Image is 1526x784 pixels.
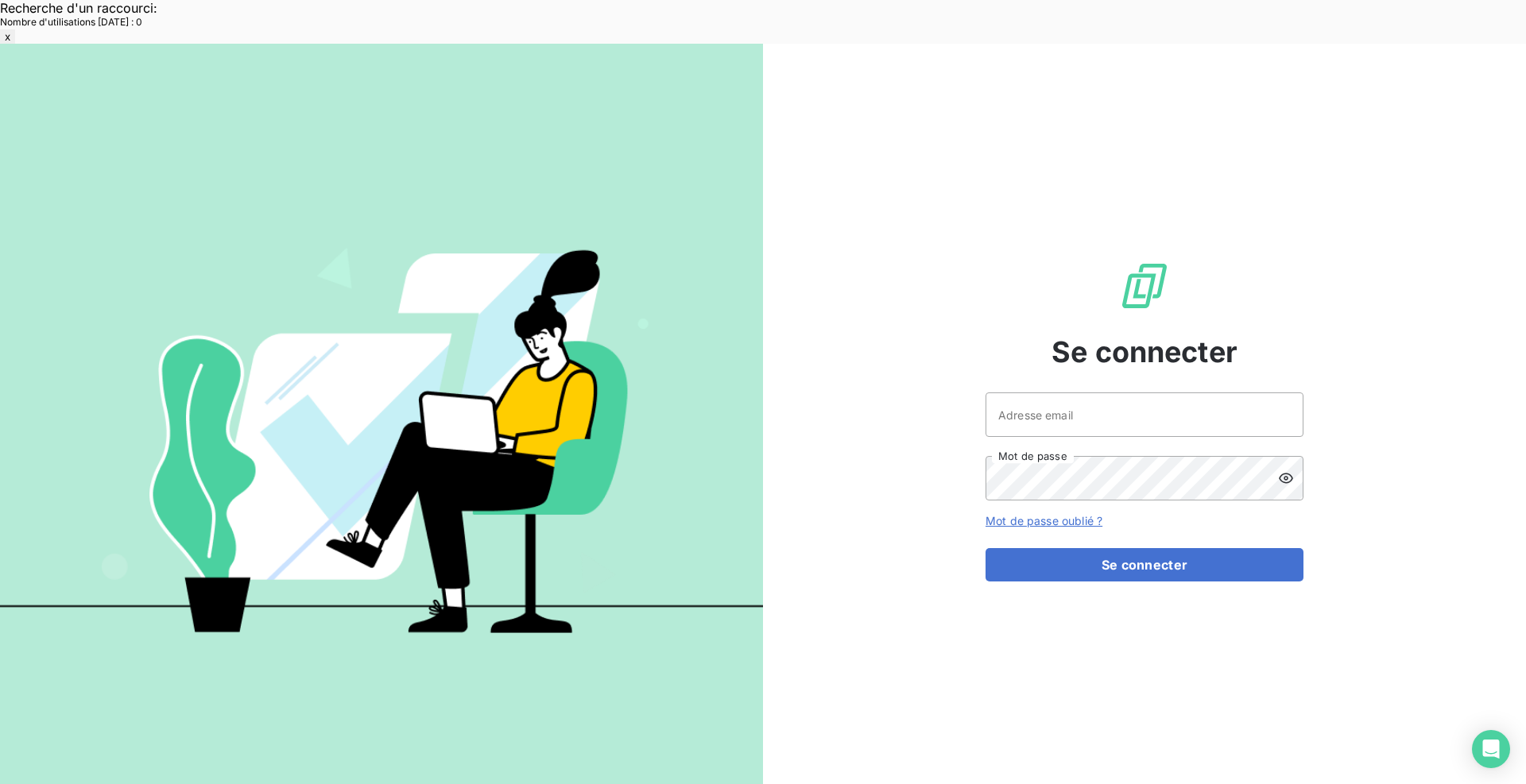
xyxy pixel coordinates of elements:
button: Se connecter [986,548,1303,581]
span: Se connecter [1052,330,1237,373]
img: Logo LeanPay [1119,261,1170,311]
a: Mot de passe oublié ? [986,514,1102,527]
div: Open Intercom Messenger [1472,730,1510,768]
input: placeholder [986,392,1303,437]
